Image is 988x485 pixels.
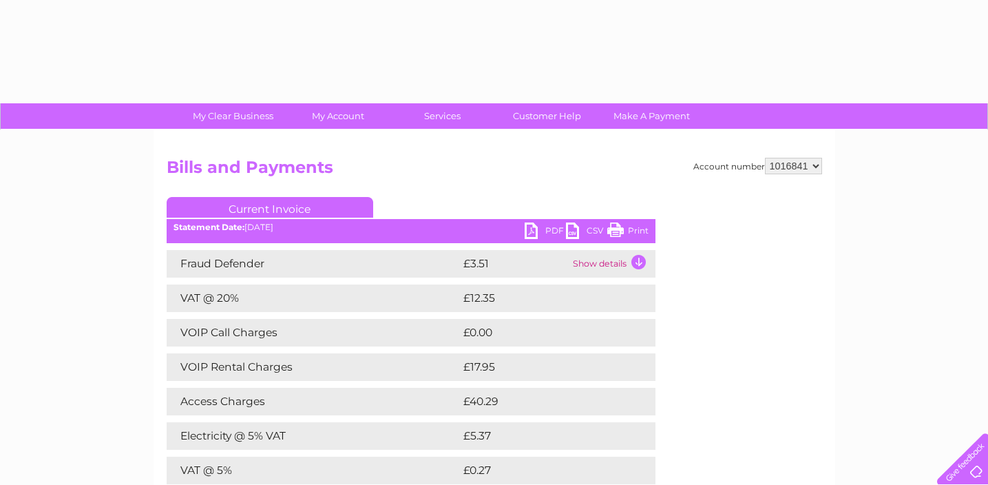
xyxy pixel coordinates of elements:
[525,223,566,242] a: PDF
[167,197,373,218] a: Current Invoice
[167,422,460,450] td: Electricity @ 5% VAT
[595,103,708,129] a: Make A Payment
[490,103,604,129] a: Customer Help
[167,319,460,347] td: VOIP Call Charges
[460,422,623,450] td: £5.37
[693,158,822,174] div: Account number
[607,223,649,242] a: Print
[167,223,655,232] div: [DATE]
[167,285,460,312] td: VAT @ 20%
[281,103,395,129] a: My Account
[167,158,822,184] h2: Bills and Payments
[460,285,626,312] td: £12.35
[460,250,569,278] td: £3.51
[167,353,460,381] td: VOIP Rental Charges
[566,223,607,242] a: CSV
[174,222,244,232] b: Statement Date:
[167,250,460,278] td: Fraud Defender
[460,388,628,415] td: £40.29
[460,319,624,347] td: £0.00
[167,388,460,415] td: Access Charges
[167,457,460,484] td: VAT @ 5%
[460,353,626,381] td: £17.95
[386,103,499,129] a: Services
[569,250,655,278] td: Show details
[176,103,290,129] a: My Clear Business
[460,457,623,484] td: £0.27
